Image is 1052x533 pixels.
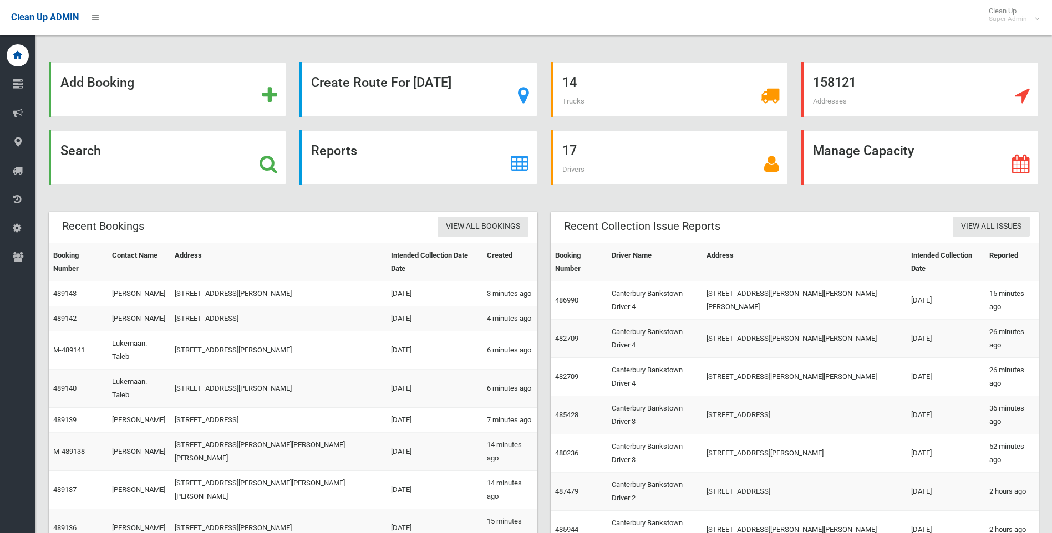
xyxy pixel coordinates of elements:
td: [DATE] [907,358,985,396]
th: Contact Name [108,243,170,281]
td: 26 minutes ago [985,320,1039,358]
strong: 158121 [813,75,856,90]
td: [STREET_ADDRESS][PERSON_NAME][PERSON_NAME][PERSON_NAME] [170,471,387,509]
td: [STREET_ADDRESS][PERSON_NAME][PERSON_NAME][PERSON_NAME] [170,433,387,471]
td: [PERSON_NAME] [108,306,170,331]
td: [STREET_ADDRESS][PERSON_NAME] [170,370,387,408]
td: [DATE] [907,396,985,434]
td: [DATE] [387,408,482,433]
td: 15 minutes ago [985,281,1039,320]
td: 7 minutes ago [482,408,537,433]
td: [DATE] [907,434,985,473]
td: [PERSON_NAME] [108,408,170,433]
a: 158121 Addresses [801,62,1039,117]
td: [DATE] [387,331,482,370]
span: Drivers [562,165,585,173]
td: [DATE] [387,433,482,471]
th: Address [702,243,907,281]
strong: 14 [562,75,577,90]
span: Clean Up [983,7,1038,23]
th: Booking Number [49,243,108,281]
a: Add Booking [49,62,286,117]
td: 2 hours ago [985,473,1039,511]
th: Intended Collection Date Date [387,243,482,281]
a: 489139 [53,416,77,424]
th: Reported [985,243,1039,281]
td: 52 minutes ago [985,434,1039,473]
a: 487479 [555,487,578,495]
a: Search [49,130,286,185]
a: Manage Capacity [801,130,1039,185]
a: 17 Drivers [551,130,788,185]
strong: Manage Capacity [813,143,914,158]
strong: Add Booking [60,75,134,90]
span: Clean Up ADMIN [11,12,79,23]
a: Create Route For [DATE] [299,62,537,117]
td: [STREET_ADDRESS][PERSON_NAME][PERSON_NAME] [702,358,907,396]
td: Canterbury Bankstown Driver 3 [607,434,702,473]
a: 489136 [53,524,77,532]
small: Super Admin [989,15,1027,23]
td: [DATE] [907,281,985,320]
strong: Search [60,143,101,158]
th: Booking Number [551,243,608,281]
td: Canterbury Bankstown Driver 4 [607,320,702,358]
a: 489137 [53,485,77,494]
td: [DATE] [387,471,482,509]
td: [DATE] [907,320,985,358]
td: [PERSON_NAME] [108,471,170,509]
a: Reports [299,130,537,185]
td: [DATE] [907,473,985,511]
td: 3 minutes ago [482,281,537,306]
td: [STREET_ADDRESS] [170,306,387,331]
td: [STREET_ADDRESS][PERSON_NAME] [702,434,907,473]
strong: 17 [562,143,577,158]
td: Lukemaan. Taleb [108,370,170,408]
a: 482709 [555,372,578,381]
a: 489140 [53,384,77,392]
span: Addresses [813,97,847,105]
a: View All Bookings [438,217,528,237]
th: Created [482,243,537,281]
a: 489142 [53,314,77,322]
td: [STREET_ADDRESS][PERSON_NAME] [170,281,387,306]
th: Intended Collection Date [907,243,985,281]
a: 486990 [555,296,578,304]
strong: Create Route For [DATE] [311,75,451,90]
td: 36 minutes ago [985,396,1039,434]
td: [STREET_ADDRESS] [170,408,387,433]
td: 26 minutes ago [985,358,1039,396]
td: Lukemaan. Taleb [108,331,170,370]
a: 14 Trucks [551,62,788,117]
th: Address [170,243,387,281]
a: 485428 [555,411,578,419]
td: [STREET_ADDRESS][PERSON_NAME][PERSON_NAME][PERSON_NAME] [702,281,907,320]
a: M-489141 [53,346,85,354]
td: [DATE] [387,281,482,306]
a: 482709 [555,334,578,342]
span: Trucks [562,97,585,105]
td: 6 minutes ago [482,331,537,370]
td: 4 minutes ago [482,306,537,331]
td: 14 minutes ago [482,471,537,509]
td: [STREET_ADDRESS][PERSON_NAME] [170,331,387,370]
td: Canterbury Bankstown Driver 4 [607,281,702,320]
a: 489143 [53,289,77,298]
td: Canterbury Bankstown Driver 4 [607,358,702,396]
th: Driver Name [607,243,702,281]
td: [PERSON_NAME] [108,281,170,306]
header: Recent Bookings [49,216,157,237]
td: [DATE] [387,370,482,408]
td: 6 minutes ago [482,370,537,408]
header: Recent Collection Issue Reports [551,216,734,237]
td: [STREET_ADDRESS] [702,396,907,434]
a: 480236 [555,449,578,457]
td: 14 minutes ago [482,433,537,471]
td: [STREET_ADDRESS][PERSON_NAME][PERSON_NAME] [702,320,907,358]
strong: Reports [311,143,357,158]
td: [DATE] [387,306,482,331]
a: M-489138 [53,447,85,455]
td: [PERSON_NAME] [108,433,170,471]
td: [STREET_ADDRESS] [702,473,907,511]
td: Canterbury Bankstown Driver 3 [607,396,702,434]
